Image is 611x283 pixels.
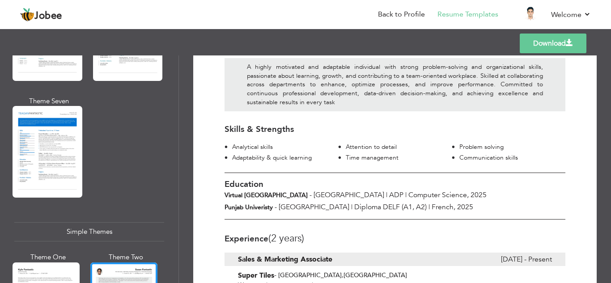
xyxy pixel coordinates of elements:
[225,58,565,111] div: A highly motivated and adaptable individual with strong problem-solving and organizational skills...
[279,202,349,212] span: [GEOGRAPHIC_DATA]
[34,11,62,21] span: Jobee
[378,9,425,20] a: Back to Profile
[225,191,308,199] b: Virtual [GEOGRAPHIC_DATA]
[459,143,565,152] div: Problem solving
[274,270,276,279] span: -
[523,7,538,21] img: Profile Img
[275,203,277,211] span: -
[354,202,427,212] span: Diploma DELF (A1, A2)
[342,271,344,279] span: ,
[20,8,34,22] img: jobee.io
[437,9,498,20] a: Resume Templates
[459,153,565,162] div: Communication skills
[14,253,81,262] div: Theme One
[551,9,591,20] a: Welcome
[238,270,274,280] b: Super Tiles
[92,253,159,262] div: Theme Two
[408,190,487,200] span: Computer Science, 2025
[232,153,338,162] div: Adaptability & quick learning
[225,203,273,211] b: Punjab Univeristy
[345,153,452,162] div: Time management
[225,233,565,244] h3: Experience
[232,143,338,152] div: Analytical skills
[278,271,407,279] span: [GEOGRAPHIC_DATA] [GEOGRAPHIC_DATA]
[225,180,565,189] h3: Education
[238,254,332,264] b: Sales & Marketing Associate
[389,190,403,200] span: ADP
[351,203,352,211] span: |
[314,190,384,200] span: [GEOGRAPHIC_DATA]
[310,190,312,199] span: -
[429,203,430,211] span: |
[386,190,387,199] span: |
[345,143,452,152] div: Attention to detail
[20,8,62,22] a: Jobee
[501,253,552,266] span: [DATE] - Present
[225,125,565,134] h3: Skills & Strengths
[520,34,586,53] a: Download
[14,97,84,106] div: Theme Seven
[432,202,473,212] span: French, 2025
[268,232,304,245] span: (2 Years)
[405,190,407,199] span: |
[14,222,164,241] div: Simple Themes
